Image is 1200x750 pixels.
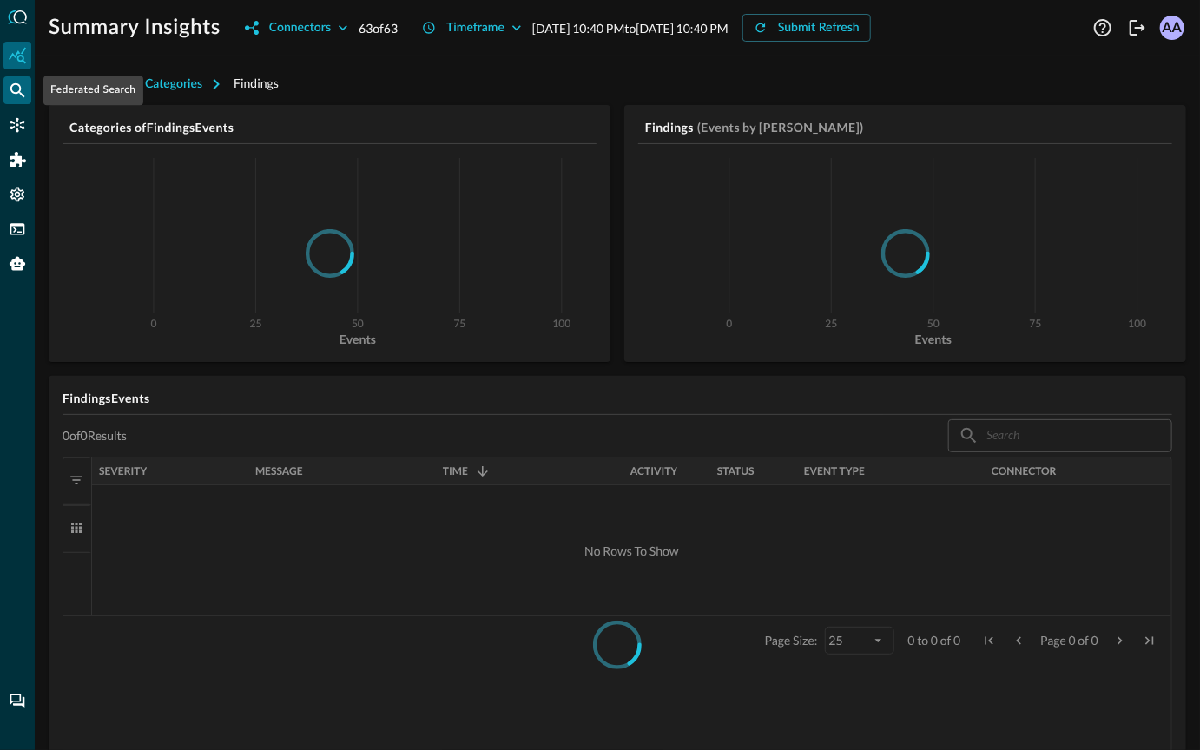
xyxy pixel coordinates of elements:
[412,14,532,42] button: Timeframe
[446,17,504,39] div: Timeframe
[359,19,398,37] p: 63 of 63
[43,76,143,105] div: Federated Search
[697,119,864,136] h5: (Events by [PERSON_NAME])
[1160,16,1184,40] div: AA
[532,19,729,37] p: [DATE] 10:40 PM to [DATE] 10:40 PM
[3,250,31,278] div: Query Agent
[1089,14,1117,42] button: Help
[3,111,31,139] div: Connectors
[3,76,31,104] div: Federated Search
[49,70,234,98] button: Investigation Categories
[645,119,694,136] h5: Findings
[234,76,279,90] span: Findings
[234,14,359,42] button: Connectors
[3,181,31,208] div: Settings
[4,146,32,174] div: Addons
[269,17,331,39] div: Connectors
[1124,14,1151,42] button: Logout
[3,215,31,243] div: FSQL
[3,687,31,715] div: Chat
[63,390,1172,407] h5: Findings Events
[3,42,31,69] div: Summary Insights
[63,428,127,444] p: 0 of 0 Results
[49,14,221,42] h1: Summary Insights
[778,17,860,39] div: Submit Refresh
[986,419,1132,451] input: Search
[69,119,597,136] h5: Categories of Findings Events
[742,14,871,42] button: Submit Refresh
